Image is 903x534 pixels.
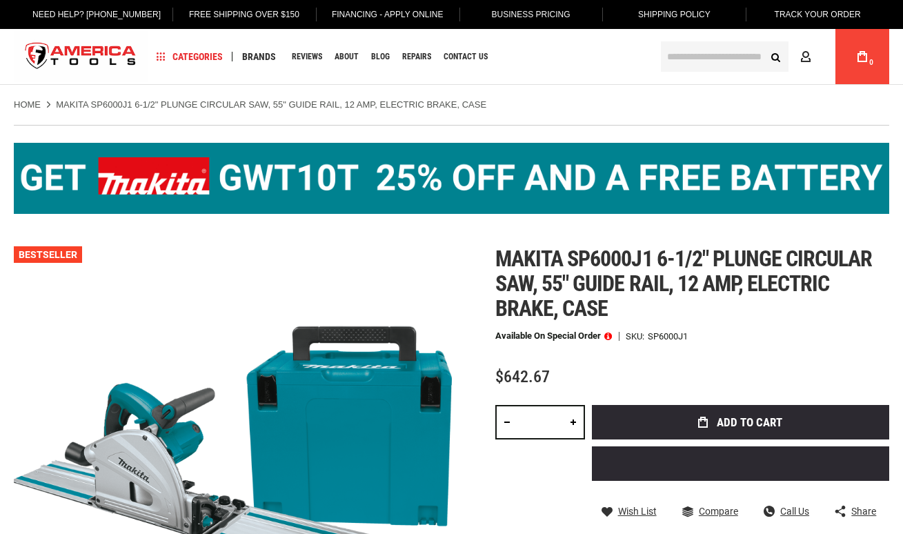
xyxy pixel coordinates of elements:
span: Reviews [292,52,322,61]
span: Categories [157,52,223,61]
a: Wish List [602,505,657,517]
span: Repairs [402,52,431,61]
a: Blog [365,48,396,66]
a: Reviews [286,48,328,66]
span: 0 [869,59,873,66]
span: Add to Cart [717,417,782,428]
span: Wish List [618,506,657,516]
a: Repairs [396,48,437,66]
button: Add to Cart [592,405,889,439]
a: About [328,48,365,66]
a: Brands [236,48,282,66]
p: Available on Special Order [495,331,612,341]
span: Share [851,506,876,516]
a: 0 [849,29,875,84]
a: Contact Us [437,48,494,66]
button: Search [762,43,788,70]
a: Compare [682,505,738,517]
span: Call Us [780,506,809,516]
strong: MAKITA SP6000J1 6-1/2" PLUNGE CIRCULAR SAW, 55" GUIDE RAIL, 12 AMP, ELECTRIC BRAKE, CASE [56,99,486,110]
img: BOGO: Buy the Makita® XGT IMpact Wrench (GWT10T), get the BL4040 4ah Battery FREE! [14,143,889,214]
span: Compare [699,506,738,516]
span: Makita sp6000j1 6-1/2" plunge circular saw, 55" guide rail, 12 amp, electric brake, case [495,246,873,322]
div: SP6000J1 [648,332,688,341]
span: $642.67 [495,367,550,386]
span: Brands [242,52,276,61]
span: About [335,52,359,61]
span: Shipping Policy [638,10,711,19]
strong: SKU [626,332,648,341]
img: America Tools [14,31,148,83]
a: Home [14,99,41,111]
a: store logo [14,31,148,83]
a: Call Us [764,505,809,517]
span: Blog [371,52,390,61]
a: Categories [150,48,229,66]
span: Contact Us [444,52,488,61]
